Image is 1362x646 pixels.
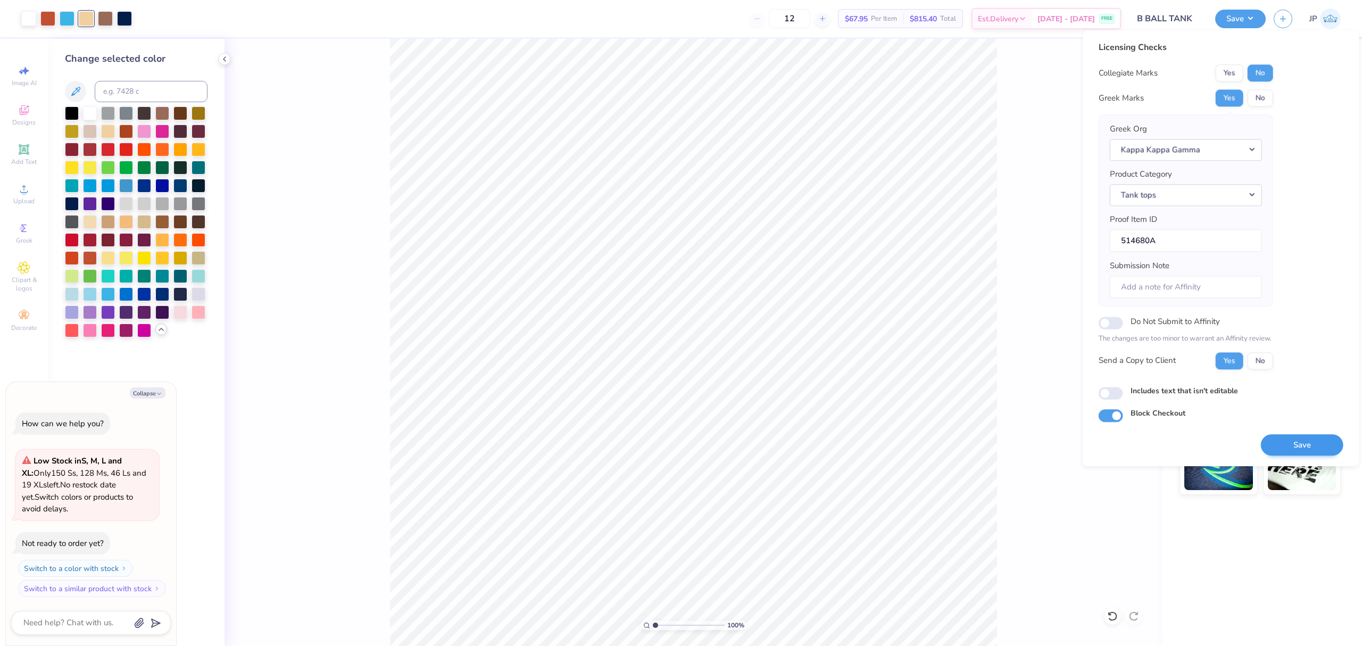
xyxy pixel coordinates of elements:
span: Decorate [11,324,37,332]
label: Proof Item ID [1110,213,1157,226]
a: JP [1309,9,1341,29]
img: Switch to a color with stock [121,565,127,572]
button: Kappa Kappa Gamma [1110,139,1262,161]
button: Yes [1216,89,1243,106]
button: Save [1261,434,1343,456]
button: Yes [1216,64,1243,81]
label: Greek Org [1110,123,1147,135]
label: Block Checkout [1131,408,1185,419]
input: e.g. 7428 c [95,81,207,102]
div: Send a Copy to Client [1099,355,1176,367]
span: Total [940,13,956,24]
span: $815.40 [910,13,937,24]
span: Clipart & logos [5,276,43,293]
span: Est. Delivery [978,13,1018,24]
button: Yes [1216,352,1243,369]
button: Switch to a similar product with stock [18,580,166,597]
img: Switch to a similar product with stock [154,585,160,592]
span: Image AI [12,79,37,87]
span: [DATE] - [DATE] [1037,13,1095,24]
span: JP [1309,13,1317,25]
input: Add a note for Affinity [1110,276,1262,299]
span: FREE [1101,15,1112,22]
span: Upload [13,197,35,205]
button: Save [1215,10,1266,28]
button: No [1248,352,1273,369]
button: Tank tops [1110,184,1262,206]
span: Only 150 Ss, 128 Ms, 46 Ls and 19 XLs left. Switch colors or products to avoid delays. [22,455,146,514]
input: – – [769,9,810,28]
img: John Paul Torres [1320,9,1341,29]
button: No [1248,64,1273,81]
button: Collapse [130,387,165,399]
label: Product Category [1110,168,1172,180]
span: $67.95 [845,13,868,24]
span: Add Text [11,158,37,166]
span: No restock date yet. [22,479,116,502]
label: Do Not Submit to Affinity [1131,314,1220,328]
span: Per Item [871,13,897,24]
button: Switch to a color with stock [18,560,133,577]
div: Change selected color [65,52,207,66]
div: How can we help you? [22,418,104,429]
div: Greek Marks [1099,92,1144,104]
p: The changes are too minor to warrant an Affinity review. [1099,334,1273,344]
strong: Low Stock in S, M, L and XL : [22,455,122,478]
label: Includes text that isn't editable [1131,385,1238,396]
input: Untitled Design [1129,8,1207,29]
button: No [1248,89,1273,106]
div: Collegiate Marks [1099,67,1158,79]
span: Greek [16,236,32,245]
span: Designs [12,118,36,127]
span: 100 % [727,620,744,630]
label: Submission Note [1110,260,1169,272]
div: Not ready to order yet? [22,538,104,549]
div: Licensing Checks [1099,41,1273,54]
